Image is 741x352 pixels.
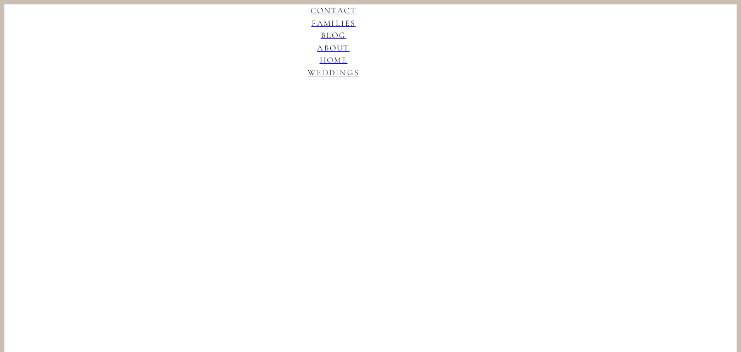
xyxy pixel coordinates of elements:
[4,29,663,42] a: Blog
[4,42,663,54] a: About
[4,17,663,30] a: Families
[4,4,663,17] a: Contact
[4,66,663,79] a: Weddings
[4,54,663,66] a: home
